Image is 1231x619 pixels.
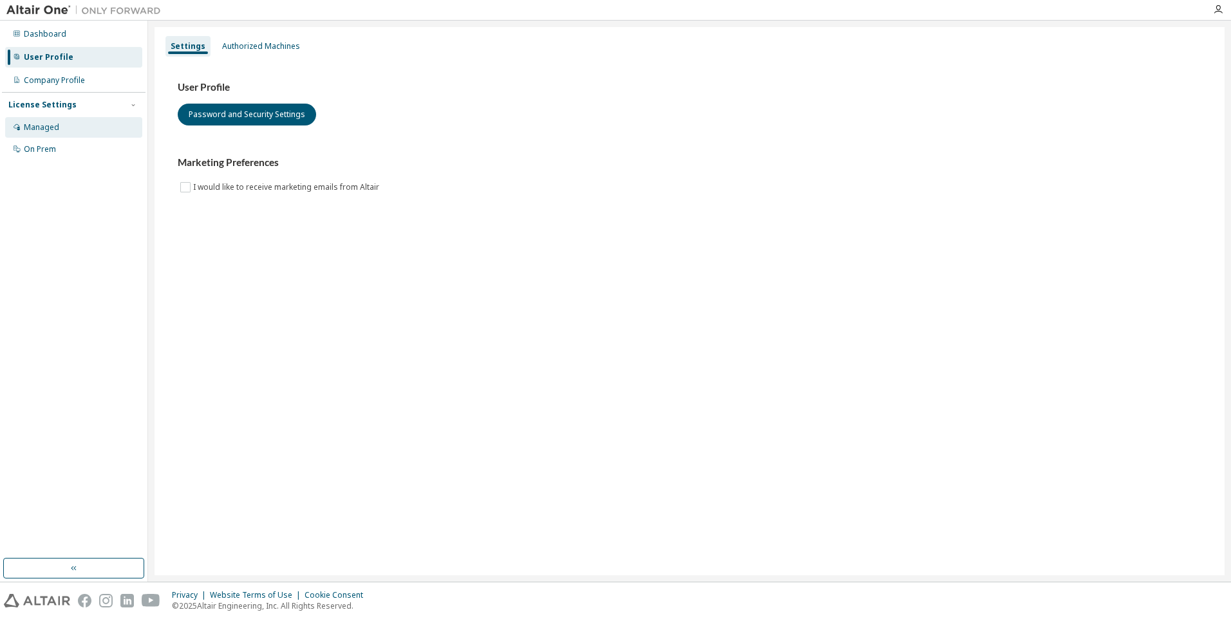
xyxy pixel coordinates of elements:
img: facebook.svg [78,594,91,607]
div: On Prem [24,144,56,154]
img: instagram.svg [99,594,113,607]
h3: Marketing Preferences [178,156,1201,169]
div: Settings [171,41,205,51]
div: Website Terms of Use [210,590,305,600]
div: Privacy [172,590,210,600]
div: License Settings [8,100,77,110]
div: Cookie Consent [305,590,371,600]
p: © 2025 Altair Engineering, Inc. All Rights Reserved. [172,600,371,611]
div: Managed [24,122,59,133]
img: altair_logo.svg [4,594,70,607]
button: Password and Security Settings [178,104,316,125]
label: I would like to receive marketing emails from Altair [193,180,382,195]
div: Dashboard [24,29,66,39]
img: linkedin.svg [120,594,134,607]
img: Altair One [6,4,167,17]
img: youtube.svg [142,594,160,607]
div: Company Profile [24,75,85,86]
div: User Profile [24,52,73,62]
div: Authorized Machines [222,41,300,51]
h3: User Profile [178,81,1201,94]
